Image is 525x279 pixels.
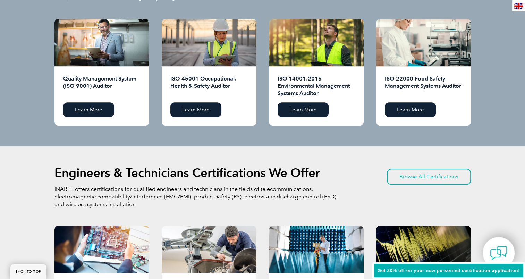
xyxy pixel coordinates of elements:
[170,75,248,97] h2: ISO 45001 Occupational, Health & Safety Auditor
[63,102,114,117] a: Learn More
[278,102,329,117] a: Learn More
[278,75,355,97] h2: ISO 14001:2015 Environmental Management Systems Auditor
[10,264,46,279] a: BACK TO TOP
[490,244,507,262] img: contact-chat.png
[63,75,141,97] h2: Quality Management System (ISO 9001) Auditor
[387,169,471,185] a: Browse All Certifications
[378,268,520,273] span: Get 20% off on your new personnel certification application!
[54,167,320,178] h2: Engineers & Technicians Certifications We Offer
[385,102,436,117] a: Learn More
[385,75,462,97] h2: ISO 22000 Food Safety Management Systems Auditor
[170,102,221,117] a: Learn More
[54,185,339,208] p: iNARTE offers certifications for qualified engineers and technicians in the fields of telecommuni...
[514,3,523,9] img: en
